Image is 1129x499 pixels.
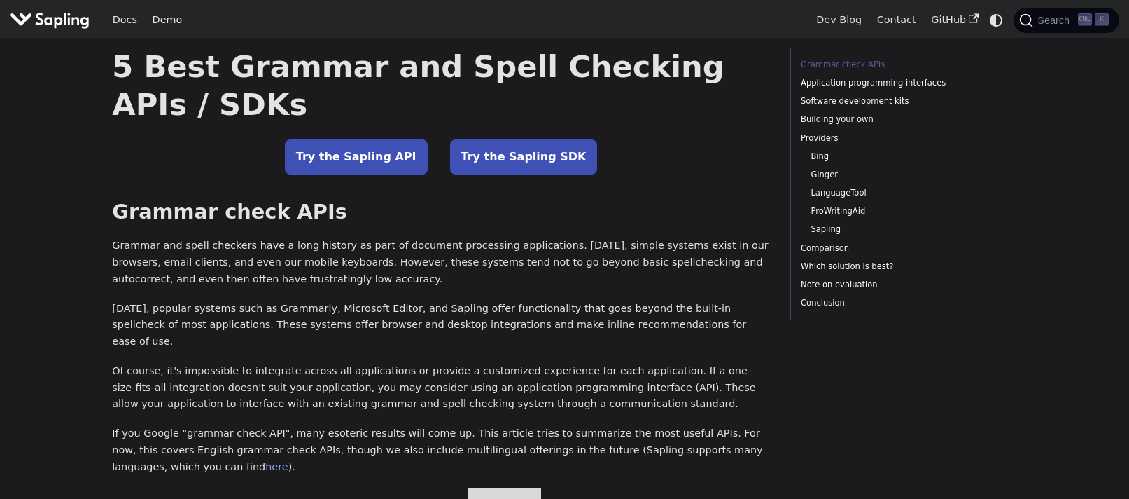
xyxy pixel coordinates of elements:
[801,95,990,108] a: Software development kits
[801,113,990,126] a: Building your own
[112,363,770,413] p: Of course, it's impossible to integrate across all applications or provide a customized experienc...
[112,425,770,475] p: If you Google "grammar check API", many esoteric results will come up. This article tries to summ...
[801,76,990,90] a: Application programming interfaces
[285,139,428,175] a: Try the Sapling API
[1033,15,1078,26] span: Search
[811,150,986,163] a: Bing
[1095,13,1109,26] kbd: K
[801,278,990,292] a: Note on evaluation
[145,9,190,31] a: Demo
[801,132,990,145] a: Providers
[801,260,990,273] a: Which solution is best?
[923,9,986,31] a: GitHub
[450,139,598,175] a: Try the Sapling SDK
[105,9,145,31] a: Docs
[112,301,770,350] p: [DATE], popular systems such as Grammarly, Microsoft Editor, and Sapling offer functionality that...
[811,168,986,182] a: Ginger
[10,10,94,30] a: Sapling.ai
[112,238,770,287] p: Grammar and spell checkers have a long history as part of document processing applications. [DATE...
[811,186,986,200] a: LanguageTool
[265,461,288,472] a: here
[801,58,990,71] a: Grammar check APIs
[986,10,1007,30] button: Switch between dark and light mode (currently system mode)
[112,48,770,123] h1: 5 Best Grammar and Spell Checking APIs / SDKs
[112,200,770,225] h2: Grammar check APIs
[869,9,924,31] a: Contact
[801,296,990,310] a: Conclusion
[10,10,90,30] img: Sapling.ai
[811,205,986,218] a: ProWritingAid
[801,242,990,255] a: Comparison
[1014,8,1119,33] button: Search (Ctrl+K)
[808,9,869,31] a: Dev Blog
[811,223,986,236] a: Sapling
